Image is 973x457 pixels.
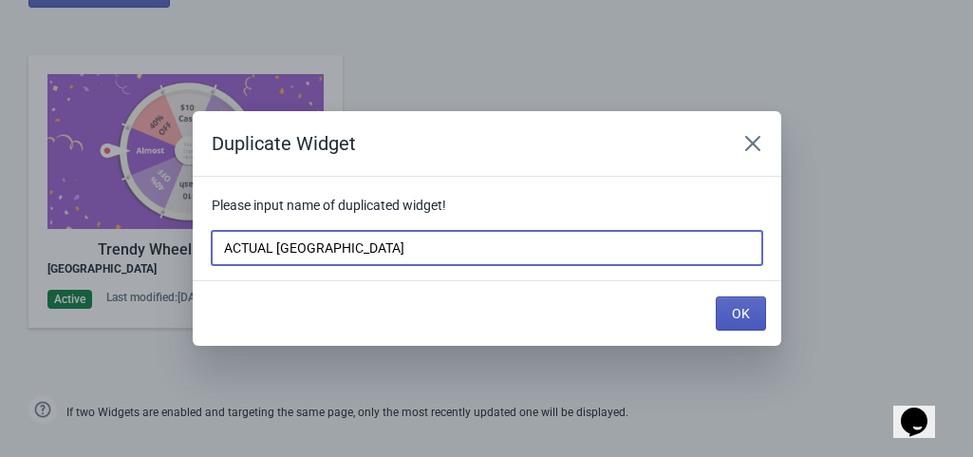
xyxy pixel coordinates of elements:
[212,130,717,157] h2: Duplicate Widget
[893,381,954,438] iframe: chat widget
[732,306,750,321] span: OK
[212,196,762,216] p: Please input name of duplicated widget!
[716,296,766,331] button: OK
[736,126,770,161] button: Close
